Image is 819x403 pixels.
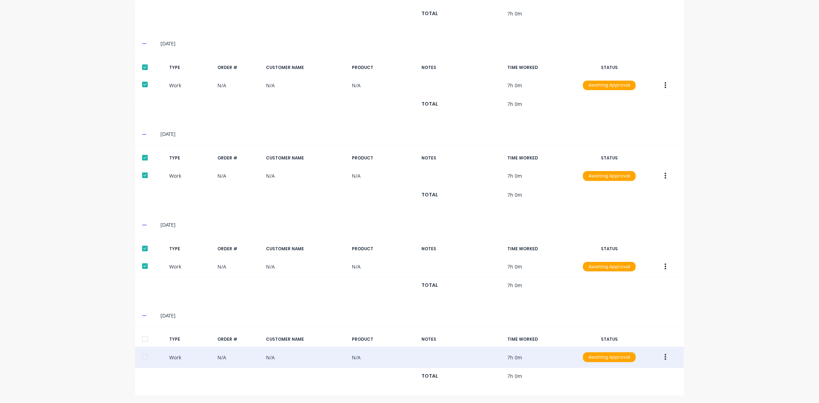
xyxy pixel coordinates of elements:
[507,336,571,342] div: TIME WORKED
[577,336,641,342] div: STATUS
[352,155,416,161] div: PRODUCT
[160,130,677,138] div: [DATE]
[421,246,502,252] div: NOTES
[577,64,641,71] div: STATUS
[217,246,260,252] div: ORDER #
[583,81,636,90] div: Awaiting Approval
[421,155,502,161] div: NOTES
[266,246,346,252] div: CUSTOMER NAME
[352,246,416,252] div: PRODUCT
[421,64,502,71] div: NOTES
[507,64,571,71] div: TIME WORKED
[217,64,260,71] div: ORDER #
[507,246,571,252] div: TIME WORKED
[583,262,636,272] div: Awaiting Approval
[160,312,677,320] div: [DATE]
[160,40,677,48] div: [DATE]
[266,64,346,71] div: CUSTOMER NAME
[577,155,641,161] div: STATUS
[583,171,636,181] div: Awaiting Approval
[169,155,212,161] div: TYPE
[577,246,641,252] div: STATUS
[169,64,212,71] div: TYPE
[266,155,346,161] div: CUSTOMER NAME
[217,336,260,342] div: ORDER #
[217,155,260,161] div: ORDER #
[169,336,212,342] div: TYPE
[421,336,502,342] div: NOTES
[352,336,416,342] div: PRODUCT
[266,336,346,342] div: CUSTOMER NAME
[583,352,636,362] div: Awaiting Approval
[352,64,416,71] div: PRODUCT
[169,246,212,252] div: TYPE
[160,221,677,229] div: [DATE]
[507,155,571,161] div: TIME WORKED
